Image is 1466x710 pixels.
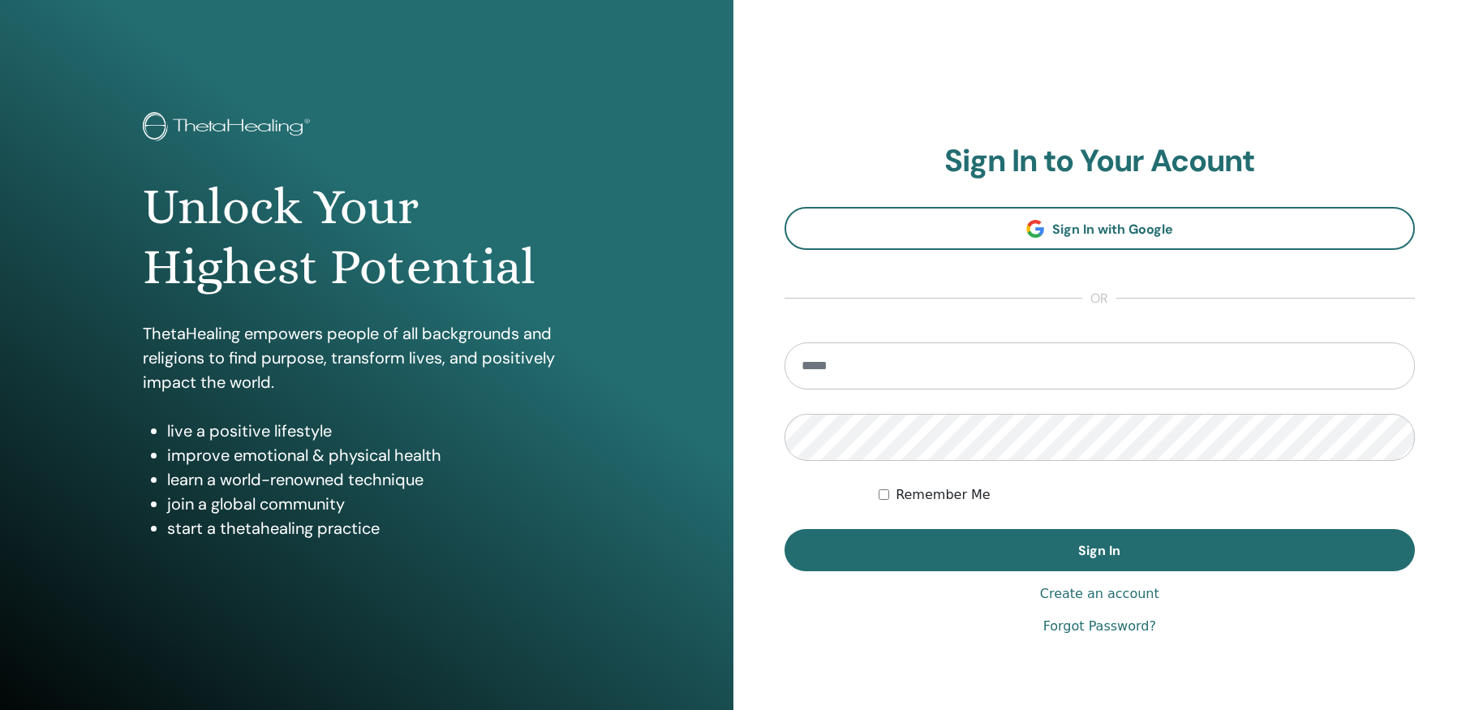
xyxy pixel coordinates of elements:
span: Sign In [1078,542,1120,559]
a: Create an account [1040,584,1159,604]
li: live a positive lifestyle [167,419,591,443]
h2: Sign In to Your Acount [785,143,1416,180]
li: learn a world-renowned technique [167,467,591,492]
div: Keep me authenticated indefinitely or until I manually logout [879,485,1415,505]
span: or [1082,289,1116,308]
p: ThetaHealing empowers people of all backgrounds and religions to find purpose, transform lives, a... [143,321,591,394]
li: join a global community [167,492,591,516]
a: Sign In with Google [785,207,1416,250]
label: Remember Me [896,485,991,505]
a: Forgot Password? [1043,617,1156,636]
li: improve emotional & physical health [167,443,591,467]
h1: Unlock Your Highest Potential [143,177,591,298]
button: Sign In [785,529,1416,571]
span: Sign In with Google [1052,221,1173,238]
li: start a thetahealing practice [167,516,591,540]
